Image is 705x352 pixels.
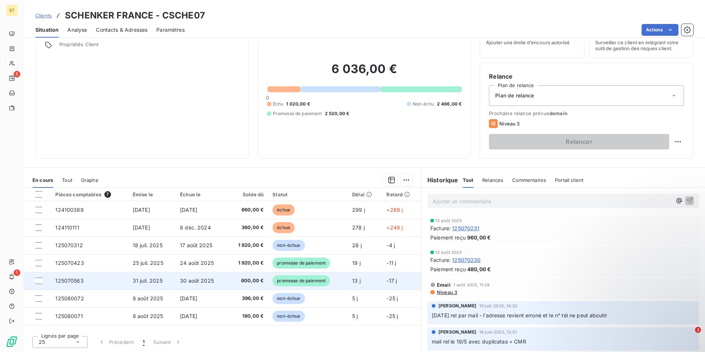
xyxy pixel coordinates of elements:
[272,204,295,215] span: échue
[352,207,365,213] span: 299 j
[180,224,211,231] span: 8 déc. 2024
[138,334,149,350] button: 1
[133,277,163,284] span: 31 juil. 2025
[156,26,185,34] span: Paramètres
[272,240,305,251] span: non-échue
[55,277,83,284] span: 125070563
[133,191,171,197] div: Émise le
[555,177,583,183] span: Portail client
[55,207,83,213] span: 124100389
[231,224,264,231] span: 360,00 €
[180,207,197,213] span: [DATE]
[6,72,17,84] a: 5
[273,110,322,117] span: Promesse de paiement
[133,207,150,213] span: [DATE]
[272,222,295,233] span: échue
[352,277,361,284] span: 13 j
[180,313,197,319] span: [DATE]
[386,260,396,266] span: -11 j
[352,260,361,266] span: 19 j
[430,256,451,264] span: Facture :
[437,101,462,107] span: 2 496,00 €
[467,234,491,241] span: 960,00 €
[454,283,490,287] span: 1 août 2025, 11:28
[432,338,526,345] span: mail rel le 19/5 avec duplicatas + CMR
[463,177,474,183] span: Tout
[642,24,678,36] button: Actions
[386,242,395,248] span: -4 j
[104,191,111,198] span: 7
[386,224,403,231] span: +248 j
[55,313,83,319] span: 125080071
[14,71,20,77] span: 5
[558,280,705,332] iframe: Intercom notifications message
[273,101,284,107] span: Échu
[96,26,147,34] span: Contacts & Adresses
[549,110,567,116] span: demain
[272,311,305,322] span: non-échue
[266,95,269,101] span: 0
[430,224,451,232] span: Facture :
[6,336,18,348] img: Logo LeanPay
[35,13,52,18] span: Clients
[482,177,503,183] span: Relances
[595,39,687,51] span: Surveiller ce client en intégrant votre outil de gestion des risques client.
[143,338,145,346] span: 1
[352,242,362,248] span: 26 j
[35,12,52,19] a: Clients
[55,191,124,198] div: Pièces comptables
[55,224,79,231] span: 124110111
[55,295,84,301] span: 125080072
[231,295,264,302] span: 396,00 €
[35,26,59,34] span: Situation
[386,277,397,284] span: -17 j
[512,177,546,183] span: Commentaires
[695,327,701,333] span: 2
[133,242,163,248] span: 18 juil. 2025
[180,277,214,284] span: 30 août 2025
[133,224,150,231] span: [DATE]
[55,242,83,248] span: 125070312
[430,234,466,241] span: Paiement reçu
[180,295,197,301] span: [DATE]
[437,282,451,288] span: Email
[180,191,222,197] div: Échue le
[352,191,378,197] div: Délai
[495,92,534,99] span: Plan de relance
[352,295,358,301] span: 5 j
[386,313,398,319] span: -25 j
[489,110,684,116] span: Prochaine relance prévue
[231,259,264,267] span: 1 920,00 €
[267,62,462,84] h2: 6 036,00 €
[231,206,264,214] span: 660,00 €
[499,121,520,127] span: Niveau 3
[81,177,98,183] span: Graphe
[452,224,479,232] span: 125070231
[436,289,457,295] span: Niveau 3
[231,313,264,320] span: 180,00 €
[452,256,480,264] span: 125070230
[62,177,72,183] span: Tout
[438,303,476,309] span: [PERSON_NAME]
[438,329,476,335] span: [PERSON_NAME]
[65,9,205,22] h3: SCHENKER FRANCE - CSCHE07
[39,338,45,346] span: 25
[432,312,607,318] span: [DATE] rel par mail - l'adresse revient erroné et le n° tél ne peut aboutir
[386,207,403,213] span: +269 j
[435,250,462,255] span: 12 août 2025
[386,191,417,197] div: Retard
[286,101,310,107] span: 1 020,00 €
[133,260,163,266] span: 25 juil. 2025
[94,334,138,350] button: Précédent
[272,191,343,197] div: Statut
[133,295,163,301] span: 8 août 2025
[479,304,517,308] span: 10 juil. 2025, 14:32
[180,242,212,248] span: 17 août 2025
[421,176,458,184] h6: Historique
[32,177,53,183] span: En cours
[489,134,669,149] button: Relancer
[231,242,264,249] span: 1 920,00 €
[149,334,186,350] button: Suivant
[352,224,365,231] span: 278 j
[6,4,18,16] div: ST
